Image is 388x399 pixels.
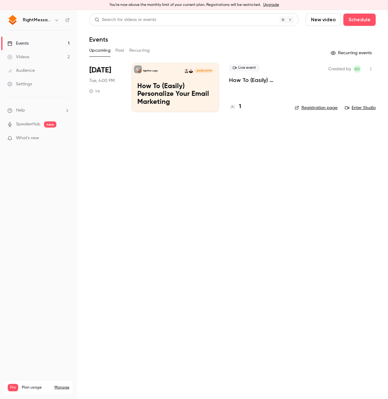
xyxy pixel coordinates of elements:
[89,89,100,94] div: 1 h
[229,76,285,84] a: How To (Easily) Personalize Your Email Marketing
[89,65,111,75] span: [DATE]
[229,64,260,71] span: Live event
[115,46,124,55] button: Past
[229,103,241,111] a: 1
[7,40,29,47] div: Events
[328,48,376,58] button: Recurring events
[89,46,111,55] button: Upcoming
[7,81,32,87] div: Settings
[143,69,158,72] p: RightMessage
[7,107,70,114] li: help-dropdown-opener
[89,78,115,84] span: Tue, 4:00 PM
[16,107,25,114] span: Help
[239,103,241,111] h4: 1
[62,136,70,141] iframe: Noticeable Trigger
[263,2,279,7] a: Upgrade
[55,385,69,390] a: Manage
[89,63,122,112] div: Sep 23 Tue, 4:00 PM (Europe/London)
[137,83,213,106] p: How To (Easily) Personalize Your Email Marketing
[195,69,213,73] span: [DATE] 4:00 PM
[89,36,108,43] h1: Events
[345,105,376,111] a: Enter Studio
[355,65,360,73] span: BD
[23,17,52,23] h6: RightMessage
[306,14,341,26] button: New video
[16,135,39,141] span: What's new
[7,54,29,60] div: Videos
[354,65,361,73] span: Brennan Dunn
[131,63,219,112] a: How To (Easily) Personalize Your Email MarketingRightMessageChris OrzechowskiBrennan Dunn[DATE] 4...
[44,121,56,128] span: new
[7,67,35,74] div: Audience
[22,385,51,390] span: Plan usage
[8,384,18,391] span: Pro
[16,121,40,128] a: SpeakerHub
[295,105,337,111] a: Registration page
[129,46,150,55] button: Recurring
[189,69,193,73] img: Chris Orzechowski
[95,17,156,23] div: Search for videos or events
[328,65,351,73] span: Created by
[343,14,376,26] button: Schedule
[184,69,188,73] img: Brennan Dunn
[8,15,18,25] img: RightMessage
